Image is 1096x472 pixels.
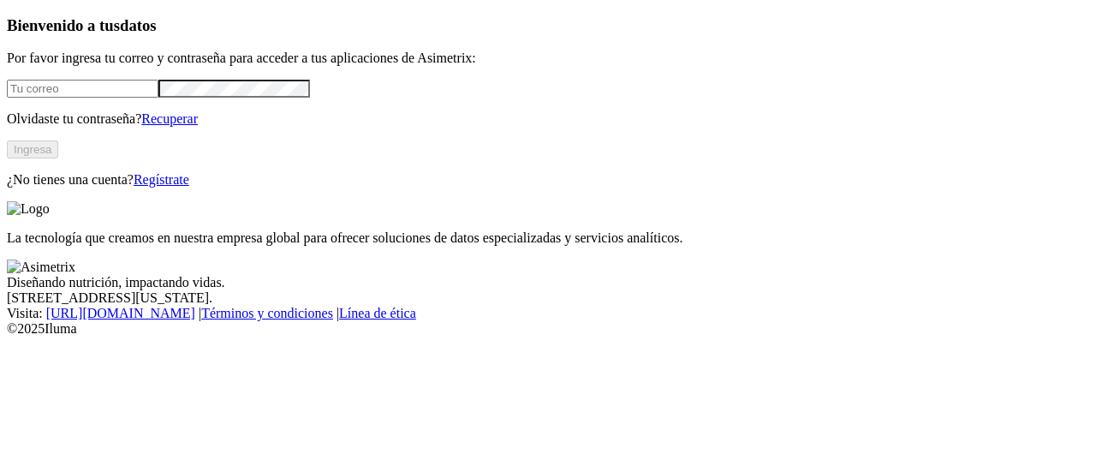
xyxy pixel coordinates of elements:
[201,306,333,320] a: Términos y condiciones
[7,51,1089,66] p: Por favor ingresa tu correo y contraseña para acceder a tus aplicaciones de Asimetrix:
[141,111,198,126] a: Recuperar
[339,306,416,320] a: Línea de ética
[7,172,1089,188] p: ¿No tienes una cuenta?
[7,260,75,275] img: Asimetrix
[7,140,58,158] button: Ingresa
[7,201,50,217] img: Logo
[7,275,1089,290] div: Diseñando nutrición, impactando vidas.
[7,230,1089,246] p: La tecnología que creamos en nuestra empresa global para ofrecer soluciones de datos especializad...
[7,80,158,98] input: Tu correo
[7,16,1089,35] h3: Bienvenido a tus
[7,290,1089,306] div: [STREET_ADDRESS][US_STATE].
[7,306,1089,321] div: Visita : | |
[7,111,1089,127] p: Olvidaste tu contraseña?
[120,16,157,34] span: datos
[46,306,195,320] a: [URL][DOMAIN_NAME]
[134,172,189,187] a: Regístrate
[7,321,1089,337] div: © 2025 Iluma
